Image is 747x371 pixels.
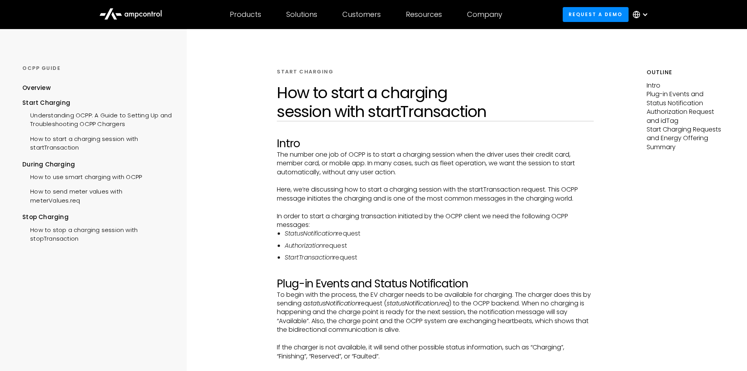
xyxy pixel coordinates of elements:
h2: Plug-in Events and Status Notification [277,277,594,291]
div: Start Charging [22,99,172,107]
p: ‍ [277,177,594,185]
em: statusNotification.req [387,299,449,308]
div: Resources [406,10,442,19]
a: Overview [22,84,51,98]
div: Company [467,10,502,19]
li: request [285,241,594,250]
em: StartTransaction [285,253,333,262]
a: How to start a charging session with startTransaction [22,131,172,154]
a: How to stop a charging session with stopTransaction [22,222,172,245]
p: Start Charging Requests and Energy Offering [647,125,725,143]
p: In order to start a charging transaction initiated by the OCPP client we need the following OCPP ... [277,212,594,230]
p: Intro [647,81,725,90]
p: ‍ [277,203,594,212]
div: Products [230,10,261,19]
p: Plug-in Events and Status Notification [647,90,725,108]
p: Summary [647,143,725,152]
a: Request a demo [563,7,629,22]
h2: Intro [277,137,594,150]
em: statusNotification [307,299,359,308]
div: Solutions [286,10,317,19]
div: During Charging [22,160,172,169]
div: OCPP GUIDE [22,65,172,72]
li: request [285,229,594,238]
div: Overview [22,84,51,92]
div: Customers [342,10,381,19]
p: Authorization Request and idTag [647,108,725,125]
p: The number one job of OCPP is to start a charging session when the driver uses their credit card,... [277,150,594,177]
p: ‍ [277,361,594,369]
div: Stop Charging [22,213,172,221]
p: ‍ [277,334,594,343]
p: If the charger is not available, it will send other possible status information, such as “Chargin... [277,343,594,361]
h1: How to start a charging session with startTransaction [277,83,594,121]
p: To begin with the process, the EV charger needs to be available for charging. The charger does th... [277,291,594,334]
li: request [285,253,594,262]
p: ‍ [277,269,594,277]
a: How to send meter values with meterValues.req [22,183,172,207]
em: Authorization [285,241,323,250]
a: How to use smart charging with OCPP [22,169,142,183]
p: Here, we’re discussing how to start a charging session with the startTransaction request. This OC... [277,185,594,203]
h5: Outline [647,68,725,77]
em: StatusNotification [285,229,336,238]
a: Understanding OCPP: A Guide to Setting Up and Troubleshooting OCPP Chargers [22,107,172,131]
div: START CHARGING [277,68,333,75]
